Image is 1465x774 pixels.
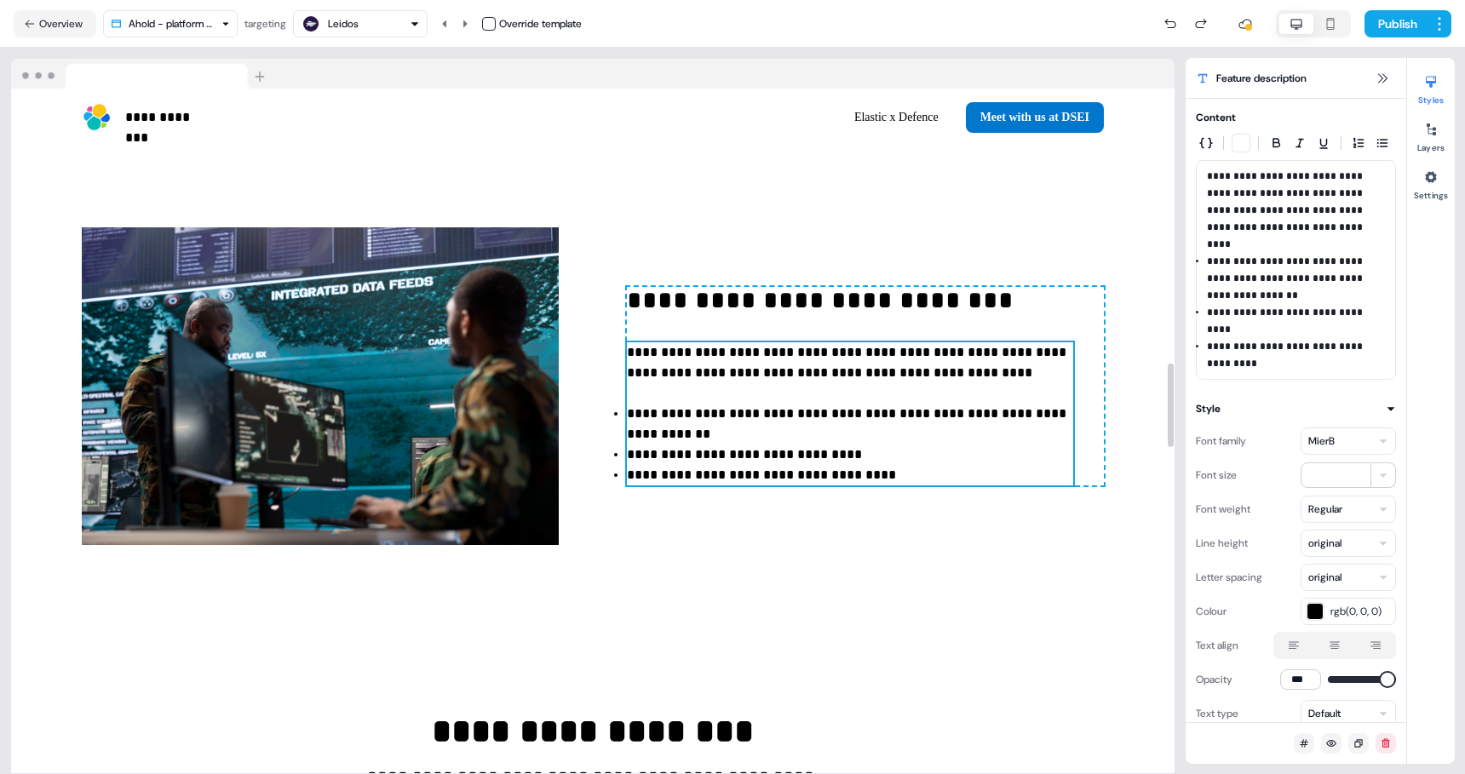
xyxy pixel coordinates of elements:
div: Font family [1196,427,1246,455]
span: rgb(0, 0, 0) [1330,603,1390,620]
div: Colour [1196,598,1227,625]
button: Style [1196,400,1396,417]
div: original [1308,569,1341,586]
button: Leidos [293,10,428,37]
div: original [1308,535,1341,552]
div: MierB [1308,433,1335,450]
div: Text type [1196,700,1238,727]
button: Layers [1407,116,1455,153]
div: Opacity [1196,666,1232,693]
button: Styles [1407,68,1455,106]
div: Leidos [328,15,359,32]
button: rgb(0, 0, 0) [1301,598,1396,625]
button: Overview [14,10,96,37]
div: Font size [1196,462,1237,489]
iframe: Global data mesh for public sector organizations [7,7,480,344]
button: MierB [1301,427,1396,455]
img: Browser topbar [11,59,273,89]
div: Font weight [1196,496,1250,523]
div: Elastic x DefenceMeet with us at DSEI [600,102,1104,133]
div: Letter spacing [1196,564,1262,591]
div: Text align [1196,632,1238,659]
div: targeting [244,15,286,32]
div: Content [1196,109,1236,126]
div: Line height [1196,530,1248,557]
div: Ahold - platform focus [129,15,215,32]
button: Publish [1364,10,1428,37]
button: Meet with us at DSEI [966,102,1104,133]
div: Style [1196,400,1221,417]
button: Elastic x Defence [841,102,952,133]
div: Default [1308,705,1341,722]
img: Image [82,215,559,556]
div: Override template [499,15,582,32]
button: Settings [1407,163,1455,201]
span: Feature description [1216,70,1307,87]
div: Regular [1308,501,1342,518]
